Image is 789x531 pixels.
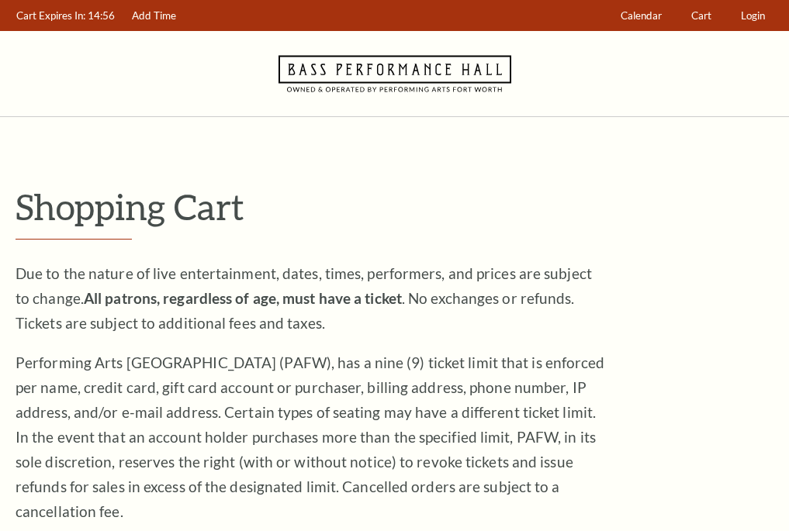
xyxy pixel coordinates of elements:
[16,9,85,22] span: Cart Expires In:
[16,264,592,332] span: Due to the nature of live entertainment, dates, times, performers, and prices are subject to chan...
[734,1,773,31] a: Login
[88,9,115,22] span: 14:56
[741,9,765,22] span: Login
[16,187,773,226] p: Shopping Cart
[84,289,402,307] strong: All patrons, regardless of age, must have a ticket
[691,9,711,22] span: Cart
[684,1,719,31] a: Cart
[621,9,662,22] span: Calendar
[16,350,605,524] p: Performing Arts [GEOGRAPHIC_DATA] (PAFW), has a nine (9) ticket limit that is enforced per name, ...
[614,1,670,31] a: Calendar
[125,1,184,31] a: Add Time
